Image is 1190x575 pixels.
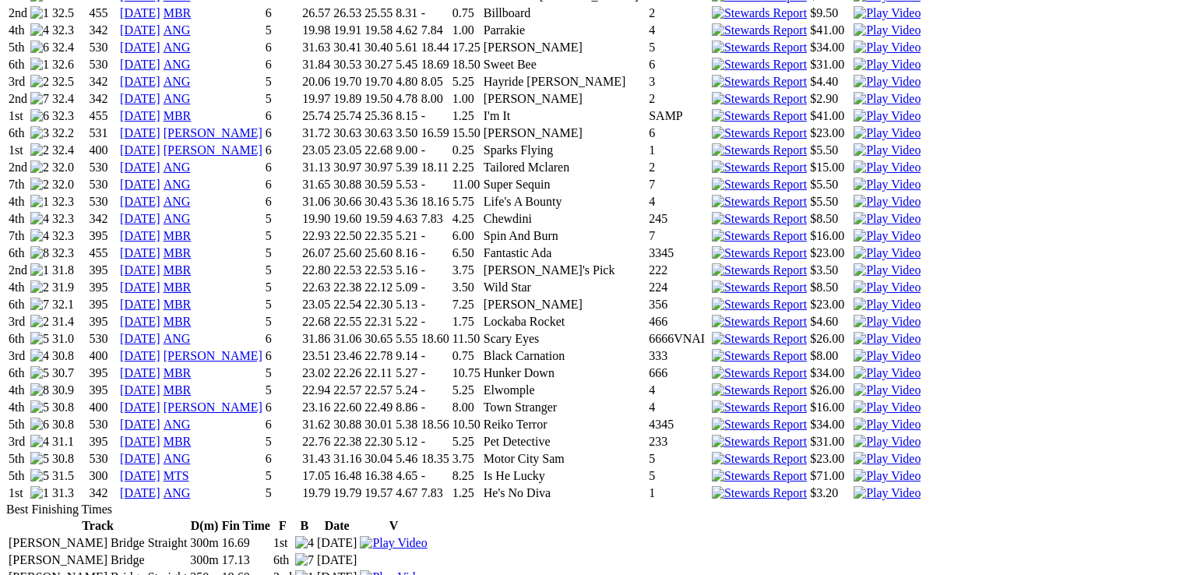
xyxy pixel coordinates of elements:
td: - [421,143,450,158]
a: View replay [854,229,921,242]
td: I'm It [483,108,646,124]
img: Stewards Report [712,435,807,449]
img: Stewards Report [712,126,807,140]
a: View replay [854,298,921,311]
img: Play Video [854,366,921,380]
a: ANG [164,161,191,174]
img: 7 [30,92,49,106]
a: MBR [164,280,192,294]
a: [DATE] [120,126,160,139]
a: MTS [164,469,189,482]
img: 4 [30,23,49,37]
td: 19.50 [364,91,393,107]
a: View replay [854,143,921,157]
img: Stewards Report [712,6,807,20]
td: 30.53 [333,57,362,72]
a: View replay [854,109,921,122]
img: 5 [30,400,49,414]
a: MBR [164,246,192,259]
td: 6 [265,40,301,55]
a: View replay [854,58,921,71]
td: 4.62 [395,23,418,38]
img: 2 [30,75,49,89]
td: - [421,5,450,21]
td: 18.69 [421,57,450,72]
a: MBR [164,229,192,242]
td: - [421,108,450,124]
td: 17.25 [452,40,481,55]
a: View replay [854,41,921,54]
a: View replay [854,383,921,397]
a: ANG [164,452,191,465]
a: [DATE] [120,332,160,345]
img: Stewards Report [712,332,807,346]
td: 1.00 [452,23,481,38]
img: 4 [295,536,314,550]
img: Stewards Report [712,109,807,123]
td: 6 [265,57,301,72]
a: View replay [854,263,921,277]
td: 3rd [8,74,28,90]
td: 19.58 [364,23,393,38]
a: View replay [854,92,921,105]
td: 20.06 [301,74,331,90]
td: 19.98 [301,23,331,38]
td: Hayride [PERSON_NAME] [483,74,646,90]
a: [DATE] [120,486,160,499]
td: 23.05 [333,143,362,158]
a: [DATE] [120,109,160,122]
a: [DATE] [120,315,160,328]
img: 1 [30,195,49,209]
img: Stewards Report [712,452,807,466]
img: Play Video [854,143,921,157]
td: [PERSON_NAME] [483,125,646,141]
a: View replay [854,435,921,448]
a: [DATE] [120,6,160,19]
a: View replay [854,469,921,482]
td: Billboard [483,5,646,21]
img: Stewards Report [712,161,807,175]
img: Stewards Report [712,383,807,397]
img: Play Video [854,418,921,432]
img: 5 [30,452,49,466]
img: 4 [30,435,49,449]
a: [DATE] [120,383,160,397]
td: 8.00 [421,91,450,107]
td: 26.53 [333,5,362,21]
a: MBR [164,109,192,122]
a: View replay [854,400,921,414]
a: View replay [854,126,921,139]
td: 4.80 [395,74,418,90]
img: Play Video [854,212,921,226]
img: 5 [30,469,49,483]
td: 18.50 [452,57,481,72]
img: Stewards Report [712,469,807,483]
td: 342 [89,23,118,38]
td: 455 [89,5,118,21]
td: 25.74 [333,108,362,124]
a: [DATE] [120,212,160,225]
td: 2nd [8,5,28,21]
a: View replay [854,486,921,499]
img: Play Video [854,126,921,140]
td: $41.00 [809,23,851,38]
img: Stewards Report [712,263,807,277]
a: View replay [854,178,921,191]
img: Play Video [854,178,921,192]
img: 6 [30,418,49,432]
a: [DATE] [120,23,160,37]
a: View replay [854,246,921,259]
td: 18.44 [421,40,450,55]
img: Play Video [854,280,921,295]
td: 32.4 [51,40,87,55]
td: 1st [8,108,28,124]
a: [DATE] [120,366,160,379]
img: 1 [30,6,49,20]
td: 6 [648,57,709,72]
a: [PERSON_NAME] [164,400,262,414]
td: 32.4 [51,143,87,158]
img: Stewards Report [712,246,807,260]
td: 31.84 [301,57,331,72]
td: 2 [648,91,709,107]
img: Stewards Report [712,195,807,209]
